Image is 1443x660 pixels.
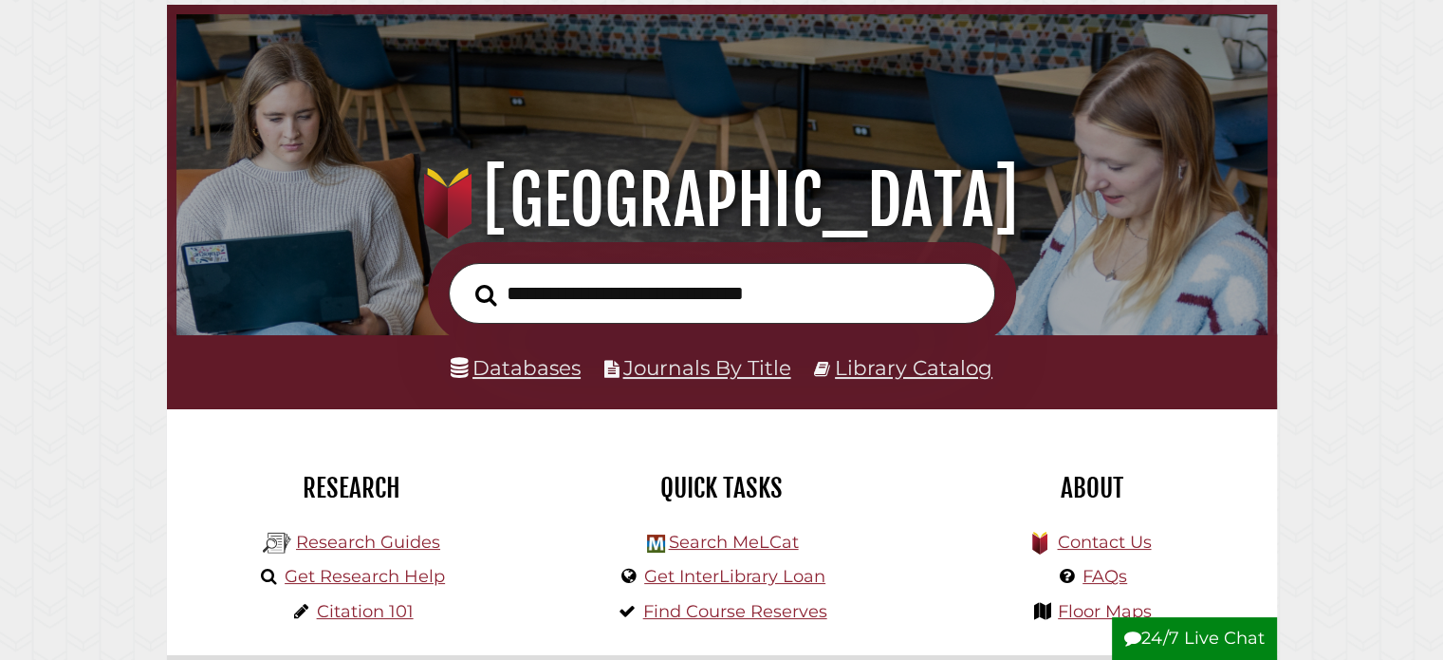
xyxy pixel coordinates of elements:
a: Find Course Reserves [643,601,827,622]
a: Search MeLCat [668,532,798,553]
a: Get Research Help [285,566,445,587]
a: Library Catalog [835,355,992,380]
img: Hekman Library Logo [263,529,291,557]
button: Search [466,278,507,311]
a: FAQs [1082,566,1127,587]
a: Databases [451,355,581,380]
a: Research Guides [296,532,440,553]
img: Hekman Library Logo [647,535,665,553]
a: Get InterLibrary Loan [644,566,825,587]
h2: Research [181,472,523,504]
a: Journals By Title [623,355,791,380]
a: Floor Maps [1058,601,1152,622]
i: Search [475,283,497,306]
a: Citation 101 [317,601,414,622]
a: Contact Us [1057,532,1151,553]
h1: [GEOGRAPHIC_DATA] [197,159,1245,242]
h2: About [921,472,1263,504]
h2: Quick Tasks [551,472,893,504]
